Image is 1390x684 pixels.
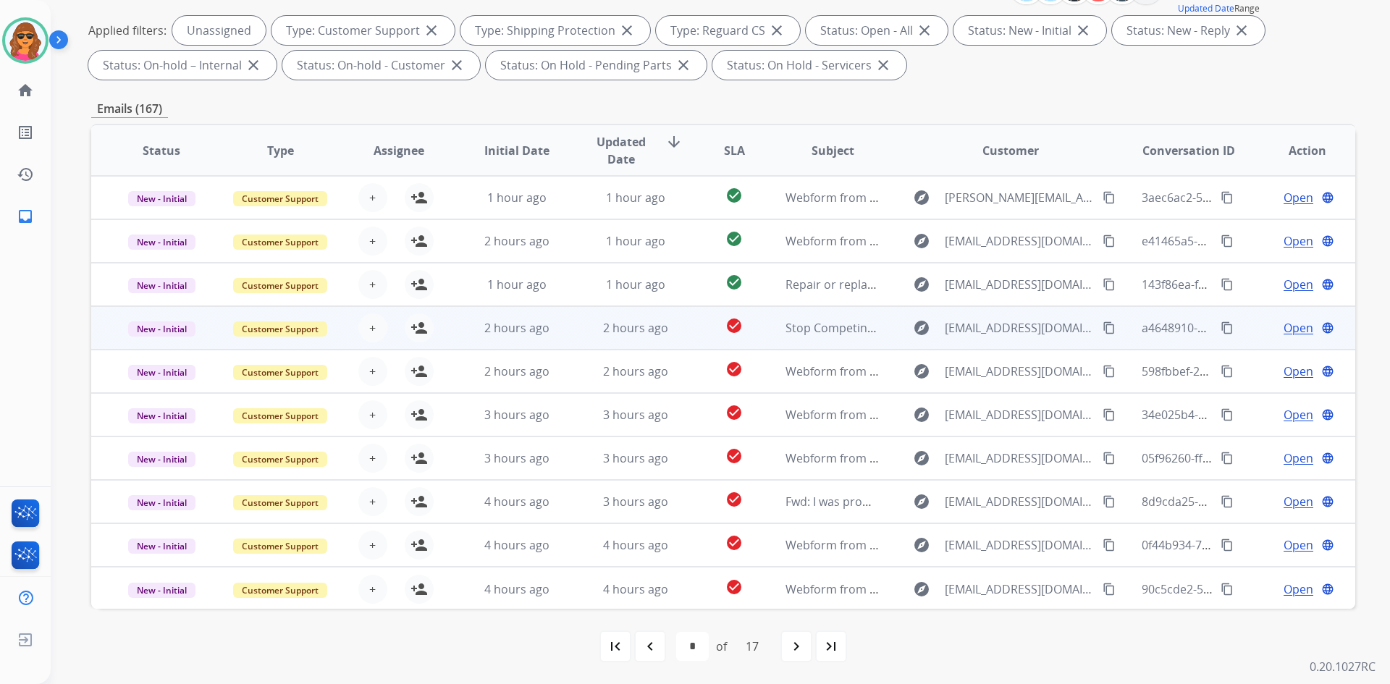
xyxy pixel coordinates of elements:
[1321,452,1334,465] mat-icon: language
[410,232,428,250] mat-icon: person_add
[128,321,195,337] span: New - Initial
[1284,232,1313,250] span: Open
[1142,537,1352,553] span: 0f44b934-7437-4a45-bf4b-9ef199f6293f
[358,227,387,256] button: +
[1284,189,1313,206] span: Open
[1103,321,1116,334] mat-icon: content_copy
[1103,278,1116,291] mat-icon: content_copy
[1221,321,1234,334] mat-icon: content_copy
[358,400,387,429] button: +
[607,638,624,655] mat-icon: first_page
[725,578,743,596] mat-icon: check_circle
[606,233,665,249] span: 1 hour ago
[785,537,1113,553] span: Webform from [EMAIL_ADDRESS][DOMAIN_NAME] on [DATE]
[785,450,1113,466] span: Webform from [EMAIL_ADDRESS][DOMAIN_NAME] on [DATE]
[233,539,327,554] span: Customer Support
[1103,495,1116,508] mat-icon: content_copy
[1284,536,1313,554] span: Open
[17,124,34,141] mat-icon: list_alt
[410,536,428,554] mat-icon: person_add
[410,493,428,510] mat-icon: person_add
[245,56,262,74] mat-icon: close
[982,142,1039,159] span: Customer
[1142,320,1364,336] span: a4648910-34c1-4983-9b59-9ad32f2b3d69
[725,447,743,465] mat-icon: check_circle
[128,278,195,293] span: New - Initial
[172,16,266,45] div: Unassigned
[1284,580,1313,598] span: Open
[725,534,743,552] mat-icon: check_circle
[1221,235,1234,248] mat-icon: content_copy
[128,365,195,380] span: New - Initial
[88,22,167,39] p: Applied filters:
[1142,142,1235,159] span: Conversation ID
[734,632,770,661] div: 17
[1142,494,1364,510] span: 8d9cda25-2574-44c7-bc87-5c36c7189ad5
[358,487,387,516] button: +
[358,444,387,473] button: +
[1103,191,1116,204] mat-icon: content_copy
[1321,365,1334,378] mat-icon: language
[913,232,930,250] mat-icon: explore
[1321,321,1334,334] mat-icon: language
[1221,495,1234,508] mat-icon: content_copy
[1321,495,1334,508] mat-icon: language
[1142,190,1364,206] span: 3aec6ac2-5189-4ae9-86e9-4b6b77560ca4
[945,536,1094,554] span: [EMAIL_ADDRESS][DOMAIN_NAME]
[1103,235,1116,248] mat-icon: content_copy
[656,16,800,45] div: Type: Reguard CS
[1221,583,1234,596] mat-icon: content_copy
[1284,319,1313,337] span: Open
[271,16,455,45] div: Type: Customer Support
[5,20,46,61] img: avatar
[1284,493,1313,510] span: Open
[233,365,327,380] span: Customer Support
[267,142,294,159] span: Type
[282,51,480,80] div: Status: On-hold - Customer
[788,638,805,655] mat-icon: navigate_next
[945,276,1094,293] span: [EMAIL_ADDRESS][DOMAIN_NAME]
[785,190,1203,206] span: Webform from [PERSON_NAME][EMAIL_ADDRESS][DOMAIN_NAME] on [DATE]
[1237,125,1355,176] th: Action
[484,494,549,510] span: 4 hours ago
[1074,22,1092,39] mat-icon: close
[1321,235,1334,248] mat-icon: language
[484,363,549,379] span: 2 hours ago
[17,82,34,99] mat-icon: home
[484,537,549,553] span: 4 hours ago
[1142,581,1363,597] span: 90c5cde2-599c-415b-adda-9373fe340b28
[806,16,948,45] div: Status: Open - All
[410,580,428,598] mat-icon: person_add
[618,22,636,39] mat-icon: close
[369,363,376,380] span: +
[1221,191,1234,204] mat-icon: content_copy
[913,493,930,510] mat-icon: explore
[233,321,327,337] span: Customer Support
[358,575,387,604] button: +
[487,276,547,292] span: 1 hour ago
[589,133,654,168] span: Updated Date
[1321,539,1334,552] mat-icon: language
[410,449,428,467] mat-icon: person_add
[785,320,949,336] span: Stop Competing.Start Leading
[916,22,933,39] mat-icon: close
[128,452,195,467] span: New - Initial
[768,22,785,39] mat-icon: close
[785,233,1113,249] span: Webform from [EMAIL_ADDRESS][DOMAIN_NAME] on [DATE]
[1321,191,1334,204] mat-icon: language
[233,495,327,510] span: Customer Support
[369,319,376,337] span: +
[812,142,854,159] span: Subject
[913,536,930,554] mat-icon: explore
[913,449,930,467] mat-icon: explore
[1284,449,1313,467] span: Open
[1103,539,1116,552] mat-icon: content_copy
[484,142,549,159] span: Initial Date
[233,452,327,467] span: Customer Support
[143,142,180,159] span: Status
[358,357,387,386] button: +
[953,16,1106,45] div: Status: New - Initial
[484,407,549,423] span: 3 hours ago
[448,56,466,74] mat-icon: close
[725,230,743,248] mat-icon: check_circle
